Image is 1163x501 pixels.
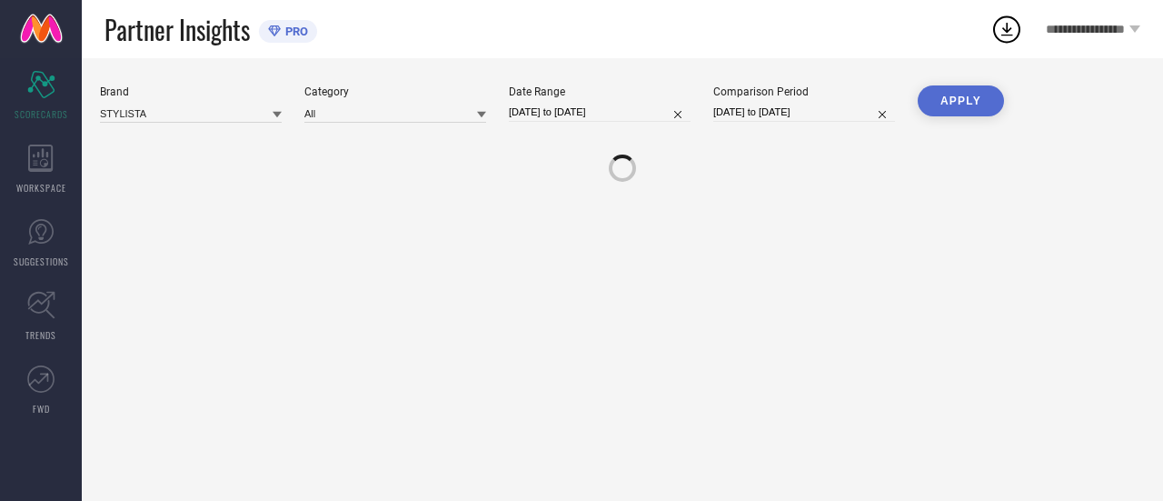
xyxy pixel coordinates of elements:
input: Select date range [509,103,691,122]
span: Partner Insights [104,11,250,48]
span: WORKSPACE [16,181,66,195]
span: PRO [281,25,308,38]
span: SCORECARDS [15,107,68,121]
input: Select comparison period [713,103,895,122]
button: APPLY [918,85,1004,116]
div: Open download list [990,13,1023,45]
div: Date Range [509,85,691,98]
span: SUGGESTIONS [14,255,69,268]
div: Category [304,85,486,98]
div: Comparison Period [713,85,895,98]
span: TRENDS [25,328,56,342]
span: FWD [33,402,50,416]
div: Brand [100,85,282,98]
